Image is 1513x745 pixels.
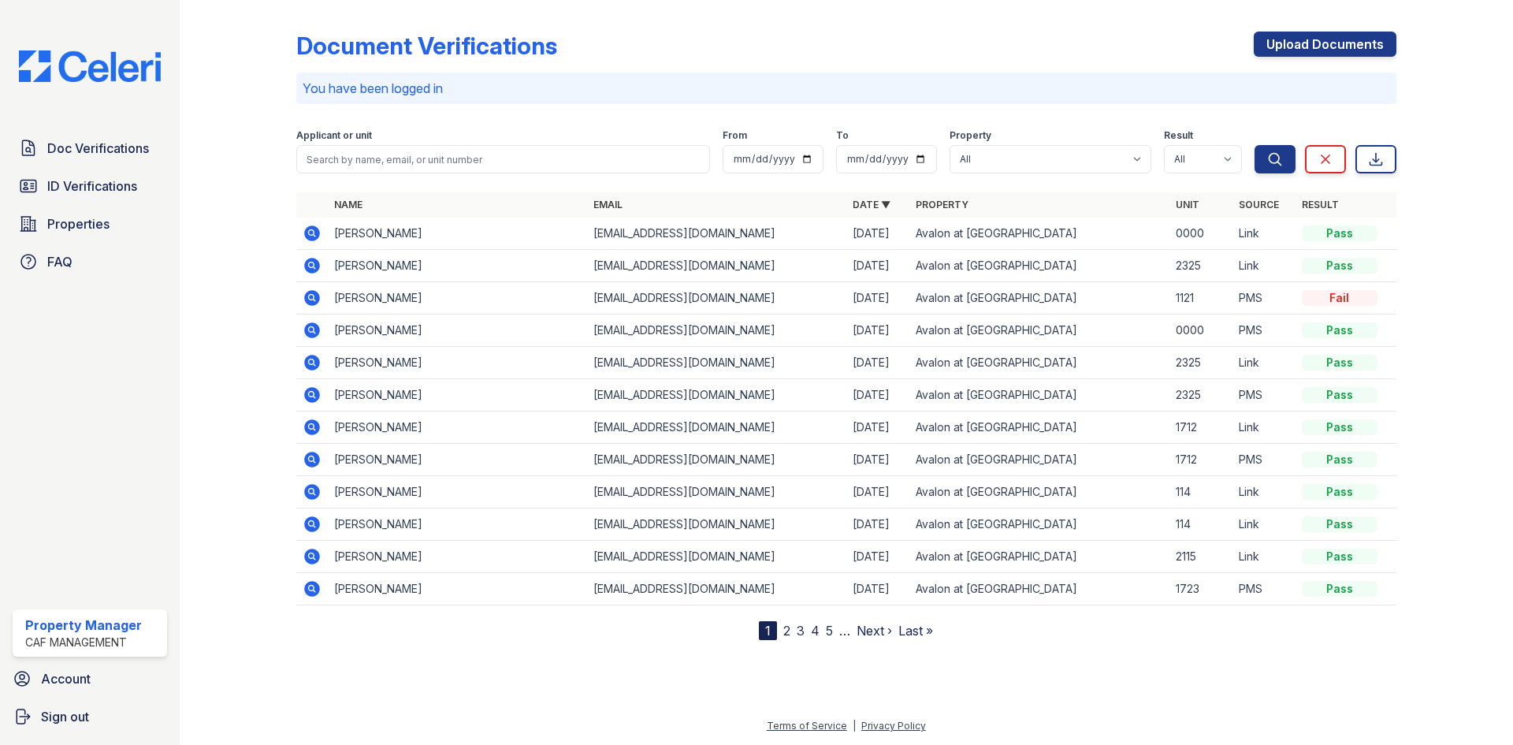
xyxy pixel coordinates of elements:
[909,541,1169,573] td: Avalon at [GEOGRAPHIC_DATA]
[1169,573,1232,605] td: 1723
[861,720,926,732] a: Privacy Policy
[1232,541,1296,573] td: Link
[909,250,1169,282] td: Avalon at [GEOGRAPHIC_DATA]
[846,476,909,508] td: [DATE]
[6,50,173,82] img: CE_Logo_Blue-a8612792a0a2168367f1c8372b55b34899dd931a85d93a1a3d3e32e68fde9ad4.png
[723,129,747,142] label: From
[587,347,846,379] td: [EMAIL_ADDRESS][DOMAIN_NAME]
[1302,387,1377,403] div: Pass
[826,623,833,639] a: 5
[47,139,149,158] span: Doc Verifications
[846,573,909,605] td: [DATE]
[857,623,892,639] a: Next ›
[1232,250,1296,282] td: Link
[334,199,362,210] a: Name
[1232,444,1296,476] td: PMS
[846,444,909,476] td: [DATE]
[909,315,1169,347] td: Avalon at [GEOGRAPHIC_DATA]
[6,701,173,732] a: Sign out
[328,412,587,444] td: [PERSON_NAME]
[909,444,1169,476] td: Avalon at [GEOGRAPHIC_DATA]
[1169,347,1232,379] td: 2325
[909,573,1169,605] td: Avalon at [GEOGRAPHIC_DATA]
[898,623,933,639] a: Last »
[1302,419,1377,435] div: Pass
[846,282,909,315] td: [DATE]
[1302,355,1377,371] div: Pass
[47,252,72,271] span: FAQ
[296,32,557,60] div: Document Verifications
[1232,347,1296,379] td: Link
[587,250,846,282] td: [EMAIL_ADDRESS][DOMAIN_NAME]
[846,379,909,412] td: [DATE]
[587,412,846,444] td: [EMAIL_ADDRESS][DOMAIN_NAME]
[328,379,587,412] td: [PERSON_NAME]
[6,663,173,695] a: Account
[1169,412,1232,444] td: 1712
[811,623,820,639] a: 4
[916,199,968,210] a: Property
[587,379,846,412] td: [EMAIL_ADDRESS][DOMAIN_NAME]
[1232,379,1296,412] td: PMS
[587,444,846,476] td: [EMAIL_ADDRESS][DOMAIN_NAME]
[1169,476,1232,508] td: 114
[13,246,167,278] a: FAQ
[25,616,142,635] div: Property Manager
[1169,541,1232,573] td: 2115
[1232,573,1296,605] td: PMS
[846,218,909,250] td: [DATE]
[587,508,846,541] td: [EMAIL_ADDRESS][DOMAIN_NAME]
[846,315,909,347] td: [DATE]
[839,621,850,640] span: …
[1302,484,1377,500] div: Pass
[587,573,846,605] td: [EMAIL_ADDRESS][DOMAIN_NAME]
[328,508,587,541] td: [PERSON_NAME]
[846,250,909,282] td: [DATE]
[41,707,89,726] span: Sign out
[41,669,91,688] span: Account
[1176,199,1199,210] a: Unit
[1254,32,1396,57] a: Upload Documents
[587,218,846,250] td: [EMAIL_ADDRESS][DOMAIN_NAME]
[909,412,1169,444] td: Avalon at [GEOGRAPHIC_DATA]
[587,476,846,508] td: [EMAIL_ADDRESS][DOMAIN_NAME]
[1302,549,1377,564] div: Pass
[13,208,167,240] a: Properties
[909,379,1169,412] td: Avalon at [GEOGRAPHIC_DATA]
[328,444,587,476] td: [PERSON_NAME]
[1302,581,1377,597] div: Pass
[783,623,790,639] a: 2
[1164,129,1193,142] label: Result
[909,218,1169,250] td: Avalon at [GEOGRAPHIC_DATA]
[25,635,142,650] div: CAF Management
[759,621,777,640] div: 1
[328,347,587,379] td: [PERSON_NAME]
[587,315,846,347] td: [EMAIL_ADDRESS][DOMAIN_NAME]
[1232,476,1296,508] td: Link
[587,282,846,315] td: [EMAIL_ADDRESS][DOMAIN_NAME]
[1302,516,1377,532] div: Pass
[13,132,167,164] a: Doc Verifications
[1302,225,1377,241] div: Pass
[853,199,890,210] a: Date ▼
[767,720,847,732] a: Terms of Service
[1232,508,1296,541] td: Link
[1302,258,1377,274] div: Pass
[1302,290,1377,306] div: Fail
[296,145,710,173] input: Search by name, email, or unit number
[836,129,849,142] label: To
[328,315,587,347] td: [PERSON_NAME]
[846,541,909,573] td: [DATE]
[909,347,1169,379] td: Avalon at [GEOGRAPHIC_DATA]
[1302,322,1377,338] div: Pass
[846,508,909,541] td: [DATE]
[328,541,587,573] td: [PERSON_NAME]
[1302,452,1377,467] div: Pass
[1169,250,1232,282] td: 2325
[587,541,846,573] td: [EMAIL_ADDRESS][DOMAIN_NAME]
[328,573,587,605] td: [PERSON_NAME]
[328,218,587,250] td: [PERSON_NAME]
[47,214,110,233] span: Properties
[593,199,623,210] a: Email
[1169,379,1232,412] td: 2325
